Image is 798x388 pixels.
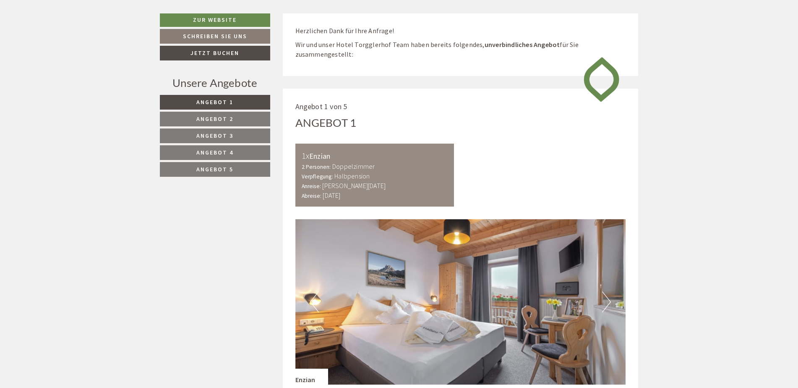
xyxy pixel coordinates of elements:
[295,26,626,36] p: Herzlichen Dank für Ihre Anfrage!
[485,40,560,49] strong: unverbindliches Angebot
[13,94,209,100] small: 10:32
[302,150,448,162] div: Enzian
[334,172,370,180] b: Halbpension
[122,105,318,112] div: Sie
[13,39,209,46] div: Boy [PERSON_NAME]
[280,221,331,236] button: Senden
[198,28,318,34] small: 10:31
[147,2,183,16] div: Montag
[193,10,324,36] div: Guten Tag, wie können wir Ihnen helfen?
[295,115,357,131] div: Angebot 1
[302,192,322,199] small: Abreise:
[577,50,626,109] img: image
[196,165,233,173] span: Angebot 5
[295,102,347,111] span: Angebot 1 von 5
[602,291,611,312] button: Next
[160,29,270,44] a: Schreiben Sie uns
[295,219,626,385] img: image
[118,103,324,273] div: Sehr geehrter Herr [PERSON_NAME], vielen Dank für Ihre freundliche Rückmeldung. Ich habe Ihnen so...
[332,162,375,170] b: Doppelzimmer
[7,38,213,102] div: Vieen Dank für ihr Angebot. Können Sie uns auch zwei der neuen Zimmer, im geplanten Zeitraum anbi...
[323,191,340,199] b: [DATE]
[322,181,386,190] b: [PERSON_NAME][DATE]
[302,173,333,180] small: Verpflegung:
[160,13,270,27] a: Zur Website
[196,149,233,156] span: Angebot 4
[310,291,319,312] button: Previous
[196,115,233,123] span: Angebot 2
[295,369,328,385] div: Enzian
[196,98,233,106] span: Angebot 1
[302,150,309,161] b: 1x
[196,132,233,139] span: Angebot 3
[160,46,270,60] a: Jetzt buchen
[302,183,321,190] small: Anreise:
[160,75,270,91] div: Unsere Angebote
[295,40,626,59] p: Wir und unser Hotel Torgglerhof Team haben bereits folgendes, für Sie zusammengestellt:
[302,163,331,170] small: 2 Personen:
